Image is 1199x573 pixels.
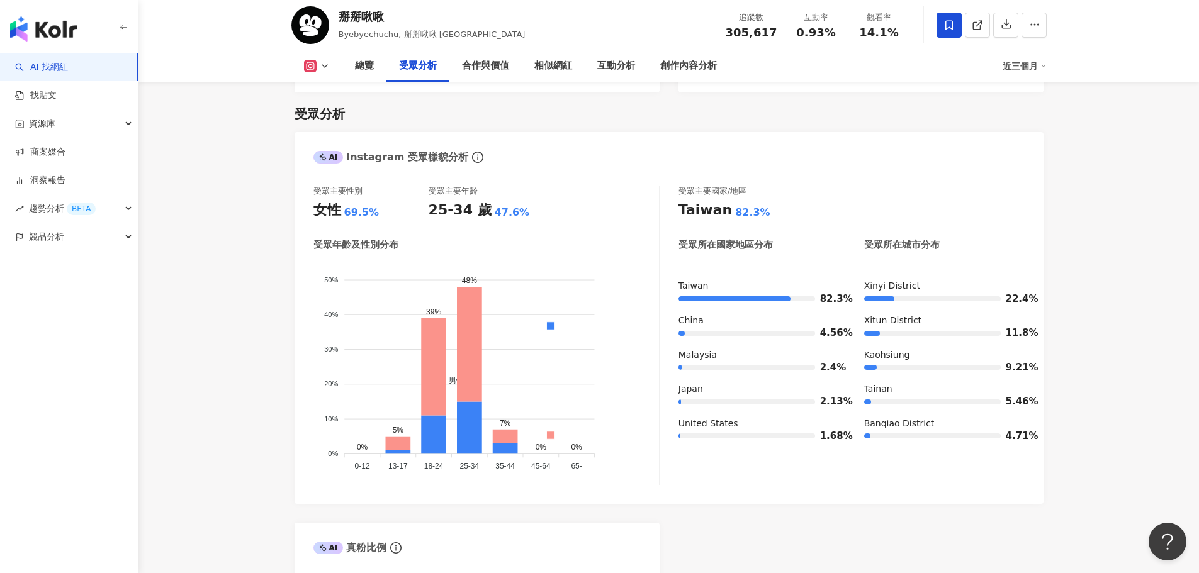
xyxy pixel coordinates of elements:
[291,6,329,44] img: KOL Avatar
[1006,363,1025,372] span: 9.21%
[388,462,408,471] tspan: 13-17
[820,294,839,304] span: 82.3%
[424,462,443,471] tspan: 18-24
[313,238,398,252] div: 受眾年齡及性別分布
[859,26,898,39] span: 14.1%
[855,11,903,24] div: 觀看率
[678,418,839,430] div: United States
[328,450,338,457] tspan: 0%
[15,204,24,213] span: rise
[678,383,839,396] div: Japan
[439,377,464,386] span: 男性
[1006,431,1025,441] span: 4.71%
[726,11,777,24] div: 追蹤數
[462,58,509,74] div: 合作與價值
[678,186,746,197] div: 受眾主要國家/地區
[339,9,526,25] div: 掰掰啾啾
[495,462,515,471] tspan: 35-44
[324,381,338,388] tspan: 20%
[10,16,77,42] img: logo
[1003,56,1047,76] div: 近三個月
[324,415,338,423] tspan: 10%
[864,418,1025,430] div: Banqiao District
[1006,397,1025,406] span: 5.46%
[531,462,551,471] tspan: 45-64
[864,238,940,252] div: 受眾所在城市分布
[344,206,380,220] div: 69.5%
[29,194,96,223] span: 趨勢分析
[313,150,468,164] div: Instagram 受眾樣貌分析
[534,58,572,74] div: 相似網紅
[820,363,839,372] span: 2.4%
[15,61,68,74] a: searchAI 找網紅
[15,174,65,187] a: 洞察報告
[864,314,1025,327] div: Xitun District
[495,206,530,220] div: 47.6%
[820,328,839,338] span: 4.56%
[355,58,374,74] div: 總覽
[470,150,485,165] span: info-circle
[399,58,437,74] div: 受眾分析
[678,238,773,252] div: 受眾所在國家地區分布
[735,206,770,220] div: 82.3%
[571,462,582,471] tspan: 65-
[678,349,839,362] div: Malaysia
[678,280,839,292] div: Taiwan
[324,311,338,318] tspan: 40%
[459,462,479,471] tspan: 25-34
[864,280,1025,292] div: Xinyi District
[796,26,835,39] span: 0.93%
[67,203,96,215] div: BETA
[864,349,1025,362] div: Kaohsiung
[820,431,839,441] span: 1.68%
[792,11,840,24] div: 互動率
[388,540,403,555] span: info-circle
[820,397,839,406] span: 2.13%
[313,542,344,554] div: AI
[678,201,732,220] div: Taiwan
[429,186,478,197] div: 受眾主要年齡
[339,30,526,39] span: Byebyechuchu, 掰掰啾啾 [GEOGRAPHIC_DATA]
[324,346,338,353] tspan: 30%
[354,462,369,471] tspan: 0-12
[15,89,57,102] a: 找貼文
[429,201,492,220] div: 25-34 歲
[726,26,777,39] span: 305,617
[313,151,344,164] div: AI
[324,276,338,284] tspan: 50%
[1006,294,1025,304] span: 22.4%
[313,186,363,197] div: 受眾主要性別
[15,146,65,159] a: 商案媒合
[678,314,839,327] div: China
[295,105,345,123] div: 受眾分析
[1149,523,1186,560] iframe: Help Scout Beacon - Open
[660,58,717,74] div: 創作內容分析
[29,109,55,138] span: 資源庫
[1006,328,1025,338] span: 11.8%
[313,201,341,220] div: 女性
[29,223,64,251] span: 競品分析
[864,383,1025,396] div: Tainan
[313,541,387,555] div: 真粉比例
[597,58,635,74] div: 互動分析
